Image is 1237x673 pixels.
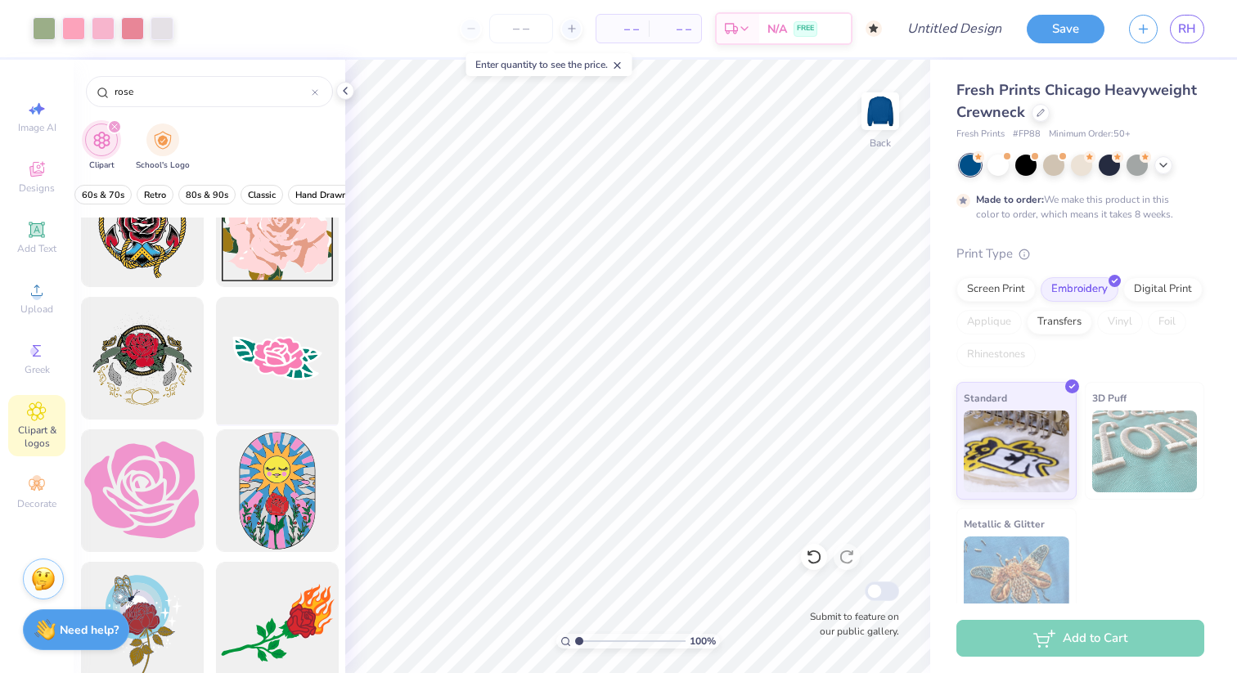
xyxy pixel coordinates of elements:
[295,189,347,201] span: Hand Drawn
[894,12,1014,45] input: Untitled Design
[25,363,50,376] span: Greek
[964,536,1069,618] img: Metallic & Glitter
[797,23,814,34] span: FREE
[870,136,891,150] div: Back
[1097,310,1143,334] div: Vinyl
[606,20,639,38] span: – –
[1178,20,1196,38] span: RH
[137,185,173,204] button: filter button
[956,343,1036,367] div: Rhinestones
[248,189,276,201] span: Classic
[801,609,899,639] label: Submit to feature on our public gallery.
[1041,277,1118,302] div: Embroidery
[1170,15,1204,43] a: RH
[956,80,1197,122] span: Fresh Prints Chicago Heavyweight Crewneck
[18,121,56,134] span: Image AI
[690,634,716,648] span: 100 %
[964,411,1069,492] img: Standard
[136,123,190,172] div: filter for School's Logo
[956,310,1022,334] div: Applique
[186,189,228,201] span: 80s & 90s
[82,189,124,201] span: 60s & 70s
[1049,128,1131,141] span: Minimum Order: 50 +
[964,515,1045,532] span: Metallic & Glitter
[1092,389,1127,406] span: 3D Puff
[17,497,56,510] span: Decorate
[864,95,897,128] img: Back
[8,424,65,450] span: Clipart & logos
[976,193,1044,206] strong: Made to order:
[74,185,132,204] button: filter button
[60,622,119,638] strong: Need help?
[92,131,111,150] img: Clipart Image
[85,123,118,172] div: filter for Clipart
[144,189,166,201] span: Retro
[1148,310,1186,334] div: Foil
[20,303,53,316] span: Upload
[19,182,55,195] span: Designs
[956,245,1204,263] div: Print Type
[956,277,1036,302] div: Screen Print
[1123,277,1203,302] div: Digital Print
[976,192,1177,222] div: We make this product in this color to order, which means it takes 8 weeks.
[659,20,691,38] span: – –
[1092,411,1198,492] img: 3D Puff
[1013,128,1041,141] span: # FP88
[964,389,1007,406] span: Standard
[136,159,190,172] span: School's Logo
[89,159,115,172] span: Clipart
[767,20,787,38] span: N/A
[241,185,283,204] button: filter button
[466,53,632,76] div: Enter quantity to see the price.
[1027,310,1092,334] div: Transfers
[1027,15,1104,43] button: Save
[956,128,1005,141] span: Fresh Prints
[113,83,312,100] input: Try "Stars"
[489,14,553,43] input: – –
[154,131,172,150] img: School's Logo Image
[136,123,190,172] button: filter button
[85,123,118,172] button: filter button
[17,242,56,255] span: Add Text
[288,185,354,204] button: filter button
[178,185,236,204] button: filter button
